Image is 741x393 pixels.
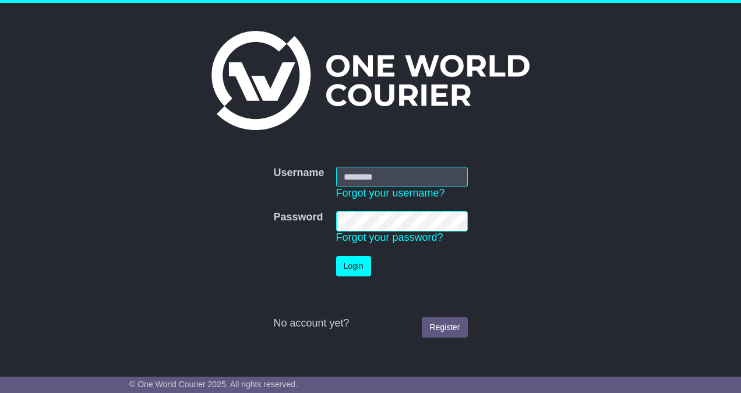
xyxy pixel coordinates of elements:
[273,317,467,330] div: No account yet?
[336,256,371,276] button: Login
[273,211,323,224] label: Password
[129,380,298,389] span: © One World Courier 2025. All rights reserved.
[422,317,467,338] a: Register
[336,187,445,199] a: Forgot your username?
[211,31,530,130] img: One World
[273,167,324,180] label: Username
[336,231,443,243] a: Forgot your password?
